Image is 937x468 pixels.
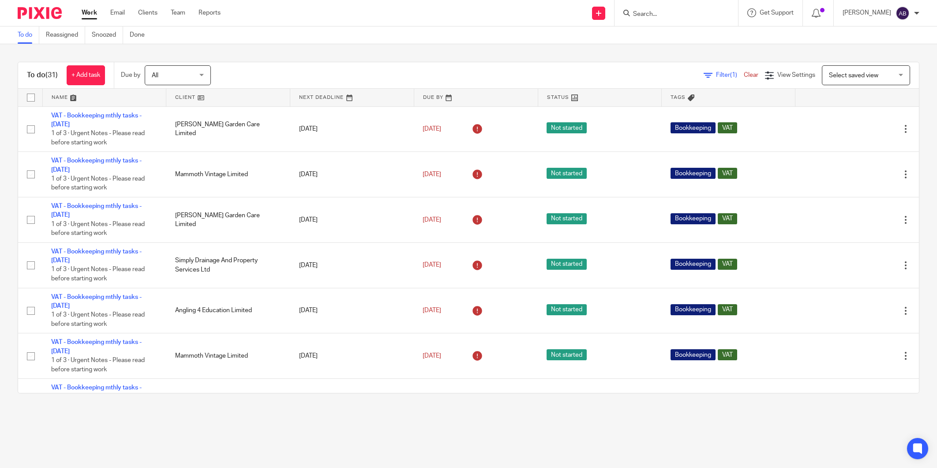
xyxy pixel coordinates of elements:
a: VAT - Bookkeeping mthly tasks - [DATE] [51,385,142,400]
a: Clients [138,8,157,17]
span: Bookkeeping [671,304,716,315]
span: Tags [671,95,686,100]
span: Not started [547,213,587,224]
td: [PERSON_NAME] Garden Care Limited [166,197,290,243]
span: [DATE] [423,262,441,268]
td: Magick A.D Ltd [166,379,290,424]
span: Bookkeeping [671,259,716,270]
td: [DATE] [290,152,414,197]
a: + Add task [67,65,105,85]
span: View Settings [777,72,815,78]
td: [DATE] [290,333,414,379]
h1: To do [27,71,58,80]
span: [DATE] [423,307,441,313]
a: To do [18,26,39,44]
img: svg%3E [896,6,910,20]
span: Bookkeeping [671,213,716,224]
span: Filter [716,72,744,78]
img: Pixie [18,7,62,19]
a: Reassigned [46,26,85,44]
span: [DATE] [423,126,441,132]
input: Search [632,11,712,19]
span: VAT [718,259,737,270]
a: Snoozed [92,26,123,44]
a: VAT - Bookkeeping mthly tasks - [DATE] [51,339,142,354]
span: Not started [547,122,587,133]
span: VAT [718,304,737,315]
span: Select saved view [829,72,878,79]
span: [DATE] [423,217,441,223]
p: [PERSON_NAME] [843,8,891,17]
td: [DATE] [290,288,414,333]
td: [DATE] [290,197,414,243]
a: Email [110,8,125,17]
a: VAT - Bookkeeping mthly tasks - [DATE] [51,294,142,309]
td: [DATE] [290,242,414,288]
span: [DATE] [423,353,441,359]
span: (1) [730,72,737,78]
span: VAT [718,168,737,179]
a: VAT - Bookkeeping mthly tasks - [DATE] [51,203,142,218]
span: Not started [547,349,587,360]
span: Get Support [760,10,794,16]
td: Mammoth Vintage Limited [166,152,290,197]
a: VAT - Bookkeeping mthly tasks - [DATE] [51,113,142,128]
span: [DATE] [423,171,441,177]
span: VAT [718,349,737,360]
span: 1 of 3 · Urgent Notes - Please read before starting work [51,267,145,282]
span: 1 of 3 · Urgent Notes - Please read before starting work [51,221,145,237]
span: VAT [718,213,737,224]
a: Reports [199,8,221,17]
td: [DATE] [290,379,414,424]
a: VAT - Bookkeeping mthly tasks - [DATE] [51,158,142,173]
a: Clear [744,72,758,78]
span: Not started [547,168,587,179]
td: Angling 4 Education Limited [166,288,290,333]
td: [DATE] [290,106,414,152]
a: Work [82,8,97,17]
span: 1 of 3 · Urgent Notes - Please read before starting work [51,176,145,191]
span: Bookkeeping [671,122,716,133]
span: Not started [547,259,587,270]
td: Simply Drainage And Property Services Ltd [166,242,290,288]
span: All [152,72,158,79]
span: (31) [45,72,58,79]
span: Bookkeeping [671,349,716,360]
a: VAT - Bookkeeping mthly tasks - [DATE] [51,249,142,264]
td: [PERSON_NAME] Garden Care Limited [166,106,290,152]
td: Mammoth Vintage Limited [166,333,290,379]
span: 1 of 3 · Urgent Notes - Please read before starting work [51,130,145,146]
span: 1 of 3 · Urgent Notes - Please read before starting work [51,312,145,328]
a: Team [171,8,185,17]
span: Not started [547,304,587,315]
a: Done [130,26,151,44]
span: VAT [718,122,737,133]
p: Due by [121,71,140,79]
span: 1 of 3 · Urgent Notes - Please read before starting work [51,357,145,373]
span: Bookkeeping [671,168,716,179]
